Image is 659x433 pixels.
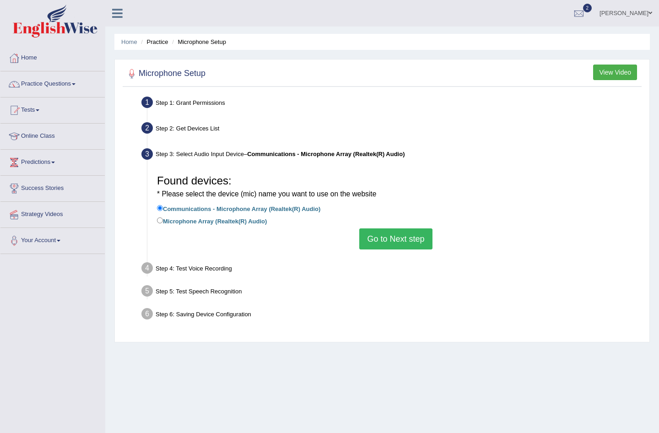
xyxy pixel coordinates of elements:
li: Microphone Setup [170,38,226,46]
span: – [244,151,405,157]
label: Microphone Array (Realtek(R) Audio) [157,216,267,226]
div: Step 6: Saving Device Configuration [137,305,645,325]
a: Predictions [0,150,105,173]
a: Home [121,38,137,45]
a: Online Class [0,124,105,146]
input: Microphone Array (Realtek(R) Audio) [157,217,163,223]
a: Success Stories [0,176,105,199]
a: Your Account [0,228,105,251]
h2: Microphone Setup [125,67,205,81]
small: * Please select the device (mic) name you want to use on the website [157,190,376,198]
div: Step 1: Grant Permissions [137,94,645,114]
div: Step 5: Test Speech Recognition [137,282,645,303]
button: View Video [593,65,637,80]
button: Go to Next step [359,228,432,249]
div: Step 4: Test Voice Recording [137,260,645,280]
div: Step 2: Get Devices List [137,119,645,140]
div: Step 3: Select Audio Input Device [137,146,645,166]
h3: Found devices: [157,175,635,199]
label: Communications - Microphone Array (Realtek(R) Audio) [157,203,320,213]
a: Strategy Videos [0,202,105,225]
input: Communications - Microphone Array (Realtek(R) Audio) [157,205,163,211]
a: Home [0,45,105,68]
span: 2 [583,4,592,12]
a: Tests [0,97,105,120]
a: Practice Questions [0,71,105,94]
li: Practice [139,38,168,46]
b: Communications - Microphone Array (Realtek(R) Audio) [247,151,405,157]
